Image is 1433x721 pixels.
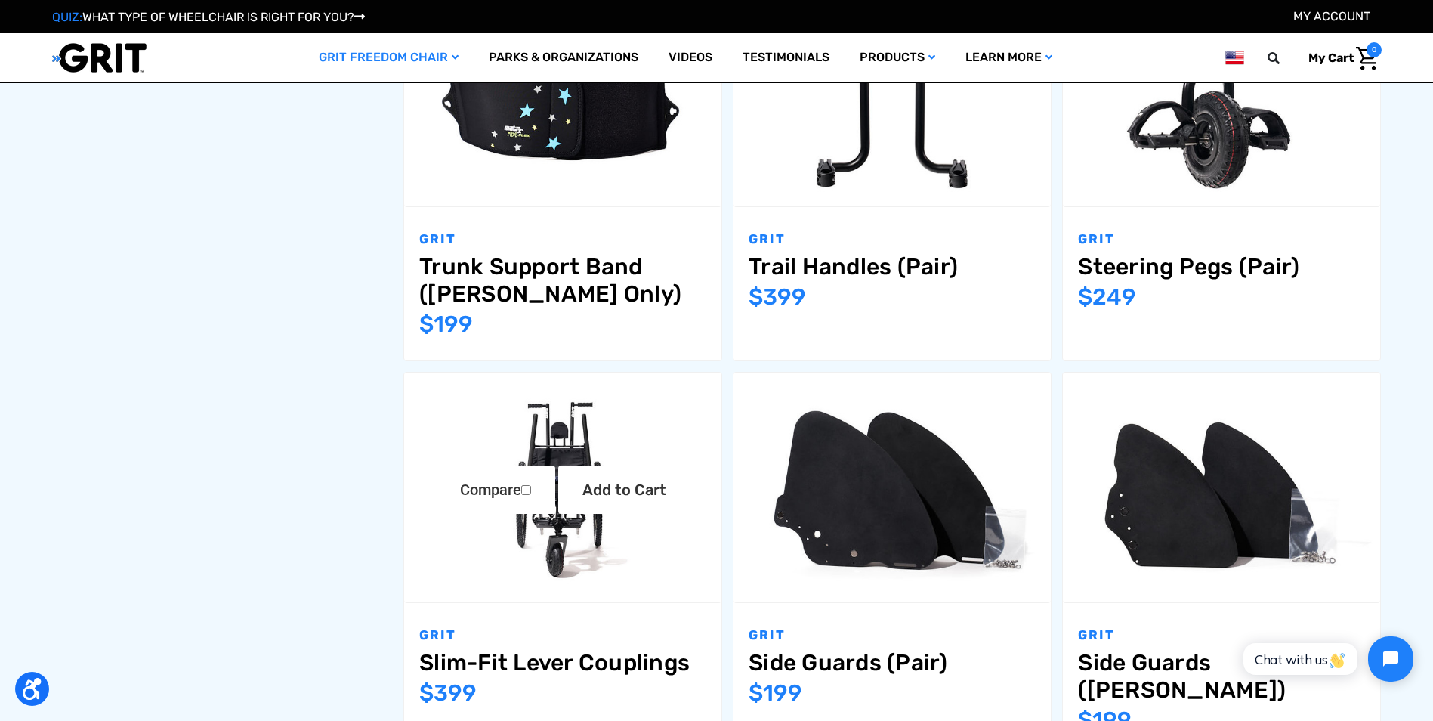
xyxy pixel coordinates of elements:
[52,42,147,73] img: GRIT All-Terrain Wheelchair and Mobility Equipment
[419,649,706,676] a: Slim-Fit Lever Couplings,$399.00
[304,33,474,82] a: GRIT Freedom Chair
[1078,253,1365,280] a: Steering Pegs (Pair),$249.00
[419,230,706,249] p: GRIT
[419,679,477,707] span: $399
[749,230,1036,249] p: GRIT
[474,33,653,82] a: Parks & Organizations
[1078,626,1365,645] p: GRIT
[749,283,806,311] span: $399
[749,649,1036,676] a: Side Guards (Pair),$199.00
[404,382,721,593] img: Slim-Fit Lever Couplings
[419,626,706,645] p: GRIT
[521,485,531,495] input: Compare
[733,382,1051,593] img: GRIT Side Guards: pair of side guards and hardware to attach to GRIT Freedom Chair, to protect cl...
[1063,382,1380,593] img: GRIT Junior Side Guards: pair of side guards and hardware to attach to GRIT Junior, to protect cl...
[419,253,706,308] a: Trunk Support Band (GRIT Jr. Only),$199.00
[749,253,1036,280] a: Trail Handles (Pair),$399.00
[404,373,721,603] a: Slim-Fit Lever Couplings,$399.00
[1225,48,1243,67] img: us.png
[1274,42,1297,74] input: Search
[733,373,1051,603] a: Side Guards (Pair),$199.00
[1078,649,1365,704] a: Side Guards (GRIT Jr.),$199.00
[1308,51,1354,65] span: My Cart
[950,33,1067,82] a: Learn More
[1063,373,1380,603] a: Side Guards (GRIT Jr.),$199.00
[1356,47,1378,70] img: Cart
[1227,624,1426,695] iframe: Tidio Chat
[749,626,1036,645] p: GRIT
[1367,42,1382,57] span: 0
[52,10,365,24] a: QUIZ:WHAT TYPE OF WHEELCHAIR IS RIGHT FOR YOU?
[1078,230,1365,249] p: GRIT
[749,679,802,707] span: $199
[845,33,950,82] a: Products
[1297,42,1382,74] a: Cart with 0 items
[558,466,690,514] a: Add to Cart
[436,466,555,514] label: Compare
[1078,283,1136,311] span: $249
[1293,9,1370,23] a: Account
[727,33,845,82] a: Testimonials
[419,311,473,338] span: $199
[52,10,82,24] span: QUIZ:
[653,33,727,82] a: Videos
